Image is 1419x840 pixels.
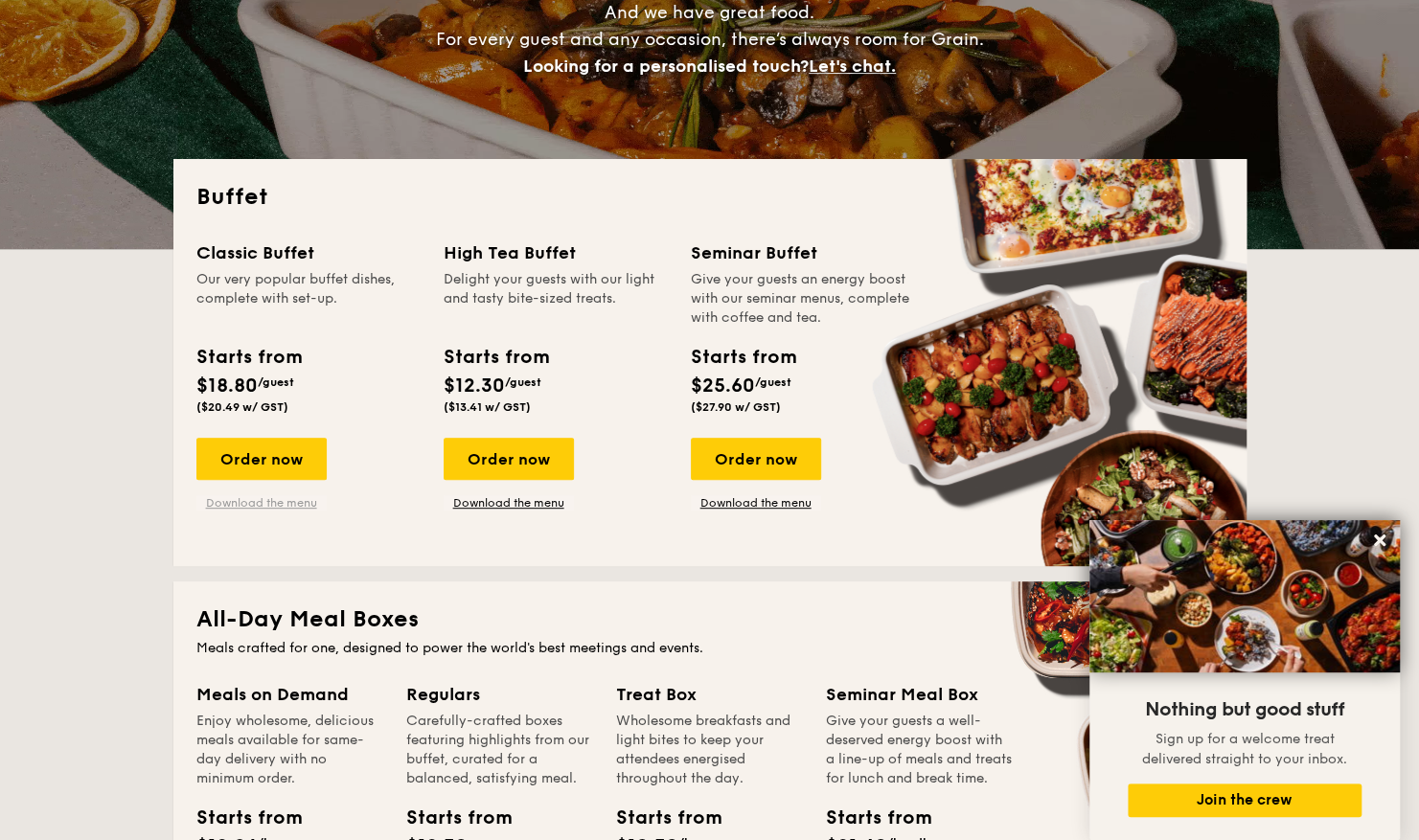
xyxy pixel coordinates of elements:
[196,239,421,266] div: Classic Buffet
[406,804,492,832] div: Starts from
[1128,783,1362,817] button: Join the crew
[444,438,574,480] div: Order now
[196,495,327,511] a: Download the menu
[196,639,1224,658] div: Meals crafted for one, designed to power the world's best meetings and events.
[1364,525,1395,556] button: Close
[691,239,915,266] div: Seminar Buffet
[406,681,593,708] div: Regulars
[444,495,574,511] a: Download the menu
[809,56,896,77] span: Let's chat.
[444,343,548,372] div: Starts from
[616,712,803,788] div: Wholesome breakfasts and light bites to keep your attendees energised throughout the day.
[196,438,327,480] div: Order now
[196,712,383,788] div: Enjoy wholesome, delicious meals available for same-day delivery with no minimum order.
[826,712,1013,788] div: Give your guests a well-deserved energy boost with a line-up of meals and treats for lunch and br...
[196,400,288,414] span: ($20.49 w/ GST)
[406,712,593,788] div: Carefully-crafted boxes featuring highlights from our buffet, curated for a balanced, satisfying ...
[691,495,821,511] a: Download the menu
[196,270,421,328] div: Our very popular buffet dishes, complete with set-up.
[523,56,809,77] span: Looking for a personalised touch?
[691,270,915,328] div: Give your guests an energy boost with our seminar menus, complete with coffee and tea.
[691,400,781,414] span: ($27.90 w/ GST)
[691,375,755,397] span: $25.60
[196,343,301,372] div: Starts from
[196,375,258,397] span: $18.80
[196,804,283,832] div: Starts from
[691,343,795,372] div: Starts from
[444,375,505,397] span: $12.30
[691,438,821,480] div: Order now
[444,400,531,414] span: ($13.41 w/ GST)
[436,2,984,77] span: And we have great food. For every guest and any occasion, there’s always room for Grain.
[196,681,383,708] div: Meals on Demand
[826,804,912,832] div: Starts from
[1145,698,1344,721] span: Nothing but good stuff
[1089,520,1400,672] img: DSC07876-Edit02-Large.jpeg
[196,604,1224,635] h2: All-Day Meal Boxes
[1142,731,1347,767] span: Sign up for a welcome treat delivered straight to your inbox.
[444,270,668,328] div: Delight your guests with our light and tasty bite-sized treats.
[616,681,803,708] div: Treat Box
[505,375,541,389] span: /guest
[196,182,1224,213] h2: Buffet
[258,375,294,389] span: /guest
[826,681,1013,708] div: Seminar Meal Box
[616,804,702,832] div: Starts from
[755,375,791,389] span: /guest
[444,239,668,266] div: High Tea Buffet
